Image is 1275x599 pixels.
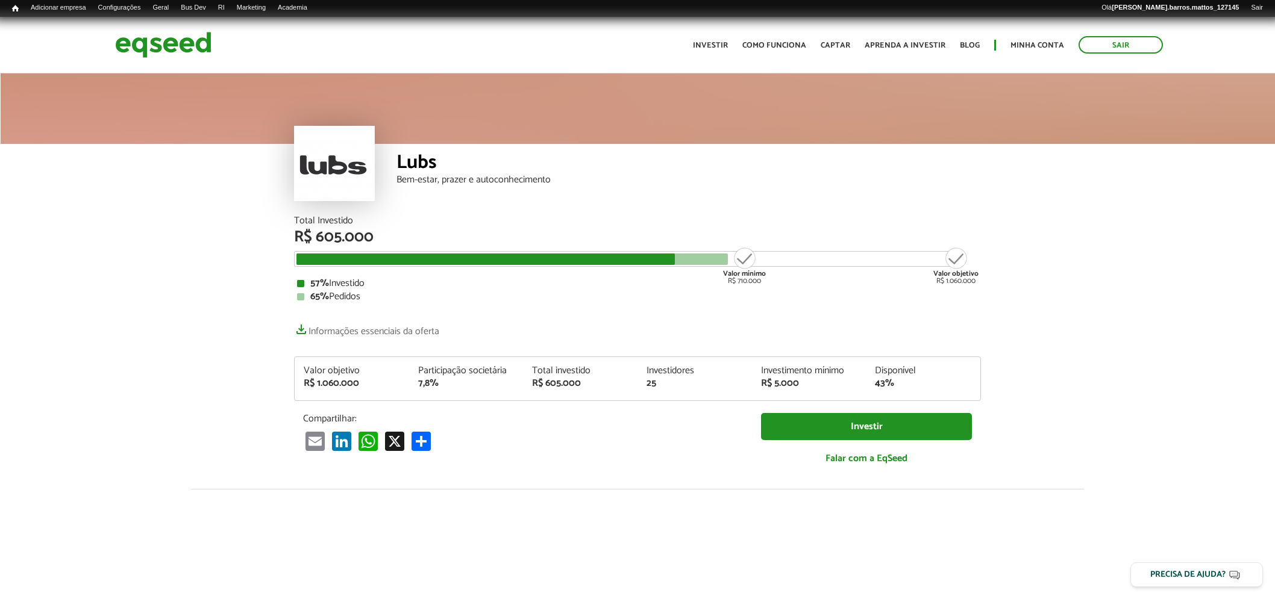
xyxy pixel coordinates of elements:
a: Bus Dev [175,3,212,13]
div: Valor objetivo [304,366,400,376]
a: Investir [761,413,972,440]
span: Início [12,4,19,13]
div: Total investido [532,366,628,376]
a: Adicionar empresa [25,3,92,13]
a: Compartilhar [409,430,433,450]
p: Compartilhar: [303,413,743,424]
strong: [PERSON_NAME].barros.mattos_127145 [1112,4,1239,11]
a: Email [303,430,327,450]
a: LinkedIn [330,430,354,450]
a: Sair [1245,3,1269,13]
a: WhatsApp [356,430,380,450]
div: Investido [297,279,978,288]
a: Blog [960,42,980,49]
a: Minha conta [1010,42,1064,49]
a: Aprenda a investir [865,42,945,49]
a: Como funciona [742,42,806,49]
div: R$ 605.000 [294,229,981,245]
div: Pedidos [297,292,978,302]
a: Falar com a EqSeed [761,446,972,471]
a: Início [6,3,25,14]
a: Olá[PERSON_NAME].barros.mattos_127145 [1095,3,1245,13]
a: Informações essenciais da oferta [294,320,439,337]
a: Configurações [92,3,147,13]
div: Bem-estar, prazer e autoconhecimento [396,175,981,185]
a: Geral [146,3,175,13]
div: R$ 5.000 [761,379,857,388]
img: EqSeed [115,29,211,61]
a: X [383,430,407,450]
div: Total Investido [294,216,981,226]
div: R$ 1.060.000 [933,246,979,285]
div: Participação societária [418,366,515,376]
strong: 57% [310,275,329,291]
div: Investimento mínimo [761,366,857,376]
div: R$ 710.000 [722,246,767,285]
strong: Valor mínimo [723,268,766,279]
strong: Valor objetivo [933,268,979,279]
a: RI [212,3,231,13]
div: Investidores [647,366,743,376]
a: Captar [821,42,850,49]
a: Academia [272,3,313,13]
a: Investir [693,42,728,49]
div: Disponível [875,366,971,376]
div: 25 [647,379,743,388]
div: Lubs [396,153,981,175]
div: R$ 605.000 [532,379,628,388]
div: 43% [875,379,971,388]
a: Sair [1079,36,1163,54]
div: 7,8% [418,379,515,388]
div: R$ 1.060.000 [304,379,400,388]
strong: 65% [310,288,329,305]
a: Marketing [231,3,272,13]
